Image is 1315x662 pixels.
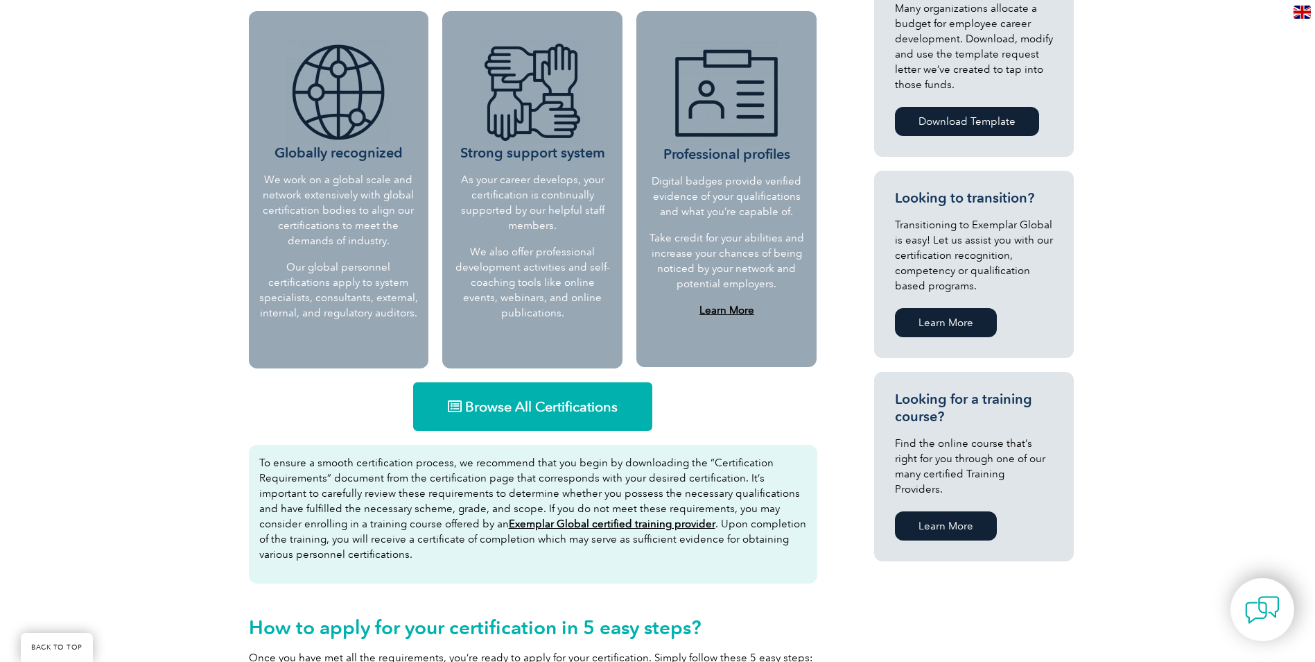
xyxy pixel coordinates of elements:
[895,189,1053,207] h3: Looking to transition?
[1294,6,1311,19] img: en
[895,308,997,337] a: Learn More
[895,391,1053,425] h3: Looking for a training course?
[249,616,817,638] h2: How to apply for your certification in 5 easy steps?
[21,633,93,662] a: BACK TO TOP
[1245,593,1280,627] img: contact-chat.png
[453,40,612,162] h3: Strong support system
[895,107,1039,136] a: Download Template
[259,260,419,321] p: Our global personnel certifications apply to system specialists, consultants, external, internal,...
[413,382,652,431] a: Browse All Certifications
[895,436,1053,497] p: Find the online course that’s right for you through one of our many certified Training Providers.
[895,1,1053,92] p: Many organizations allocate a budget for employee career development. Download, modify and use th...
[453,172,612,233] p: As your career develops, your certification is continually supported by our helpful staff members.
[895,511,997,541] a: Learn More
[699,304,754,316] a: Learn More
[259,172,419,248] p: We work on a global scale and network extensively with global certification bodies to align our c...
[453,244,612,321] p: We also offer professional development activities and self-coaching tools like online events, web...
[895,217,1053,294] p: Transitioning to Exemplar Global is easy! Let us assist you with our certification recognition, c...
[648,230,805,291] p: Take credit for your abilities and increase your chances of being noticed by your network and pot...
[648,42,805,163] h3: Professional profiles
[259,455,807,562] p: To ensure a smooth certification process, we recommend that you begin by downloading the “Certifi...
[465,400,618,414] span: Browse All Certifications
[509,518,715,530] a: Exemplar Global certified training provider
[648,173,805,219] p: Digital badges provide verified evidence of your qualifications and what you’re capable of.
[259,40,419,162] h3: Globally recognized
